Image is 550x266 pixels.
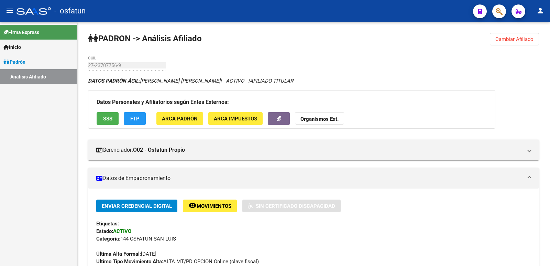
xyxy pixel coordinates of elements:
strong: PADRON -> Análisis Afiliado [88,34,202,43]
mat-expansion-panel-header: Datos de Empadronamiento [88,168,539,189]
iframe: Intercom live chat [527,243,543,259]
mat-icon: remove_red_eye [188,201,197,210]
strong: ACTIVO [113,228,131,234]
span: Cambiar Afiliado [495,36,533,42]
strong: Estado: [96,228,113,234]
span: Firma Express [3,29,39,36]
button: ARCA Impuestos [208,112,263,125]
div: 144 OSFATUN SAN LUIS [96,235,531,243]
button: Sin Certificado Discapacidad [242,200,341,212]
span: [PERSON_NAME] [PERSON_NAME] [88,78,220,84]
mat-icon: menu [5,7,14,15]
strong: Última Alta Formal: [96,251,141,257]
span: Padrón [3,58,25,66]
span: FTP [130,116,140,122]
span: Enviar Credencial Digital [102,203,172,209]
span: ALTA MT/PD OPCION Online (clave fiscal) [96,258,259,265]
i: | ACTIVO | [88,78,293,84]
strong: DATOS PADRÓN ÁGIL: [88,78,140,84]
strong: Etiquetas: [96,221,119,227]
h3: Datos Personales y Afiliatorios según Entes Externos: [97,97,487,107]
span: ARCA Padrón [162,116,198,122]
mat-panel-title: Gerenciador: [96,146,522,154]
span: SSS [103,116,112,122]
span: Sin Certificado Discapacidad [256,203,335,209]
span: Inicio [3,43,21,51]
mat-panel-title: Datos de Empadronamiento [96,174,522,182]
button: SSS [97,112,119,125]
strong: O02 - Osfatun Propio [133,146,185,154]
span: - osfatun [54,3,86,19]
strong: Categoria: [96,236,120,242]
span: Movimientos [197,203,231,209]
span: AFILIADO TITULAR [250,78,293,84]
mat-icon: person [536,7,544,15]
span: ARCA Impuestos [214,116,257,122]
button: Cambiar Afiliado [490,33,539,45]
button: Enviar Credencial Digital [96,200,177,212]
button: Organismos Ext. [295,112,344,125]
mat-expansion-panel-header: Gerenciador:O02 - Osfatun Propio [88,140,539,160]
button: FTP [124,112,146,125]
button: Movimientos [183,200,237,212]
strong: Ultimo Tipo Movimiento Alta: [96,258,163,265]
button: ARCA Padrón [156,112,203,125]
strong: Organismos Ext. [300,116,339,122]
span: [DATE] [96,251,156,257]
